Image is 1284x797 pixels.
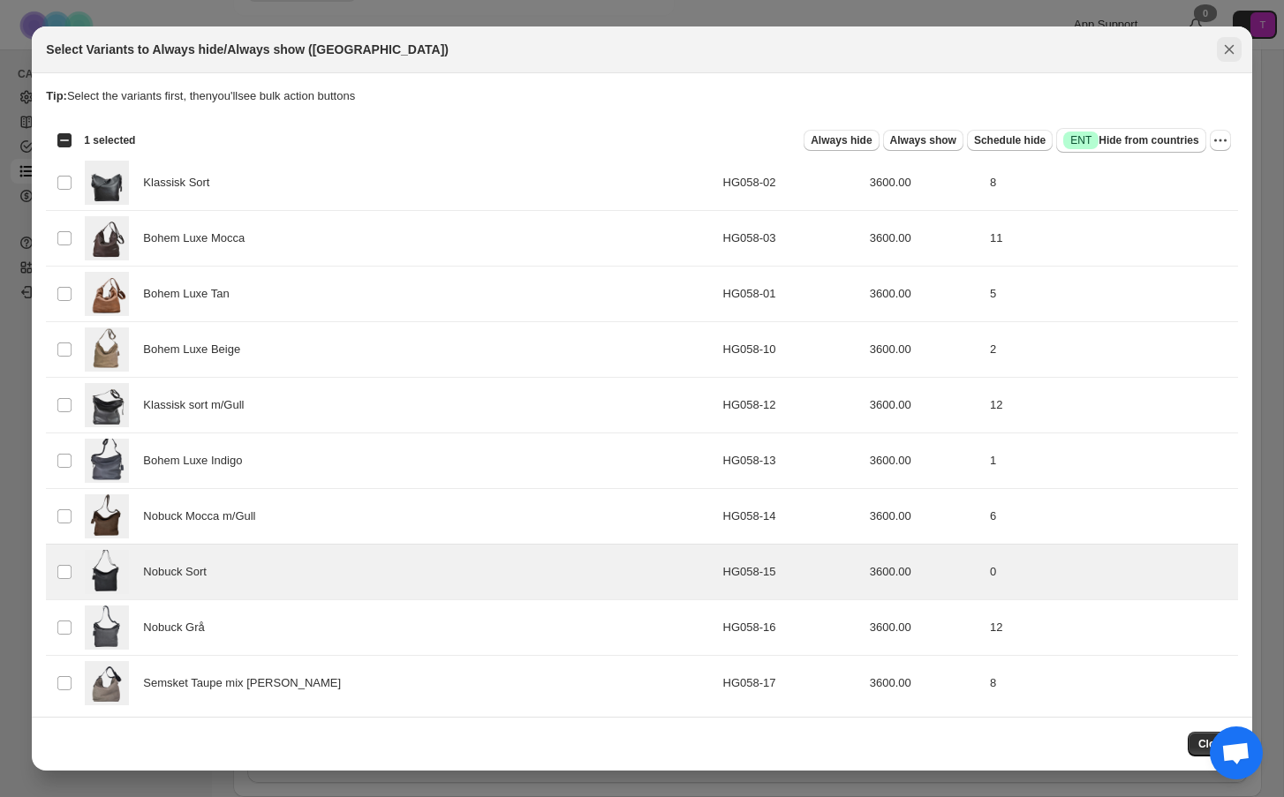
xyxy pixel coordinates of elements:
span: Nobuck Mocca m/Gull [143,508,265,525]
span: Semsket Taupe mix [PERSON_NAME] [143,674,351,692]
span: Bohem Luxe Mocca [143,229,254,247]
td: HG058-17 [718,656,865,711]
td: 11 [985,211,1238,267]
td: 8 [985,656,1238,711]
button: Close [1188,732,1238,756]
td: 0 [985,545,1238,600]
td: HG058-12 [718,378,865,433]
td: HG058-10 [718,322,865,378]
td: 3600.00 [865,545,985,600]
button: Always hide [804,130,879,151]
img: AmsterdambohemLuxeTanMyk.jpg [85,272,129,316]
td: HG058-02 [718,155,865,211]
td: HG058-14 [718,489,865,545]
span: Close [1198,737,1227,751]
span: Klassisk Sort [143,174,219,192]
td: 3600.00 [865,489,985,545]
img: Amsterdam_nobuck_mocca_m_gull.jpg [85,494,129,538]
td: 12 [985,378,1238,433]
button: Schedule hide [967,130,1053,151]
span: Bohem Luxe Beige [143,341,250,358]
td: HG058-13 [718,433,865,489]
td: 3600.00 [865,322,985,378]
span: Hide from countries [1063,132,1198,149]
td: 3600.00 [865,600,985,656]
button: Close [1217,37,1242,62]
img: amsterdam_bohem_luxe_indigo_hippi_grace.jpg [85,439,129,483]
span: Schedule hide [974,133,1046,147]
span: Nobuck Grå [143,619,214,636]
span: 1 selected [84,133,135,147]
span: ENT [1070,133,1091,147]
button: More actions [1210,130,1231,151]
img: skinnveske_gra_hippi_grace_amsterdam_nobuck.jpg [85,605,129,650]
td: HG058-01 [718,267,865,322]
td: 3600.00 [865,211,985,267]
td: 6 [985,489,1238,545]
button: SuccessENTHide from countries [1056,128,1205,153]
span: Always hide [811,133,872,147]
img: Hippi_Grace_Amsterdam_Semsket_Taupe_Mix_Brun_1.jpg [85,661,129,705]
img: Amsterdam_bohem_Luxe_Mocca_Myk.jpg [85,216,129,260]
td: 3600.00 [865,433,985,489]
td: 5 [985,267,1238,322]
img: AmsterdambohemLuxeBeigeMyk.jpg [85,327,129,372]
img: AmsterdamKlassiskSortFront2.jpg [85,161,129,205]
td: HG058-03 [718,211,865,267]
td: 8 [985,155,1238,211]
img: skinnveske_svart_hippi_grace_amsterdam_nobuck.jpg [85,550,129,594]
img: Amsterdam_bohem_Luxe_Klassisk_Sort_m_Gull.jpg [85,383,129,427]
td: 1 [985,433,1238,489]
span: Bohem Luxe Tan [143,285,238,303]
div: Open chat [1210,726,1263,779]
strong: Tip: [46,89,67,102]
span: Nobuck Sort [143,563,215,581]
td: 2 [985,322,1238,378]
td: 3600.00 [865,656,985,711]
td: 12 [985,600,1238,656]
td: HG058-16 [718,600,865,656]
td: 3600.00 [865,267,985,322]
button: Always show [883,130,963,151]
p: Select the variants first, then you'll see bulk action buttons [46,87,1237,105]
td: 3600.00 [865,155,985,211]
td: HG058-15 [718,545,865,600]
span: Klassisk sort m/Gull [143,396,253,414]
span: Bohem Luxe Indigo [143,452,252,470]
span: Always show [890,133,956,147]
td: 3600.00 [865,378,985,433]
h2: Select Variants to Always hide/Always show ([GEOGRAPHIC_DATA]) [46,41,449,58]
